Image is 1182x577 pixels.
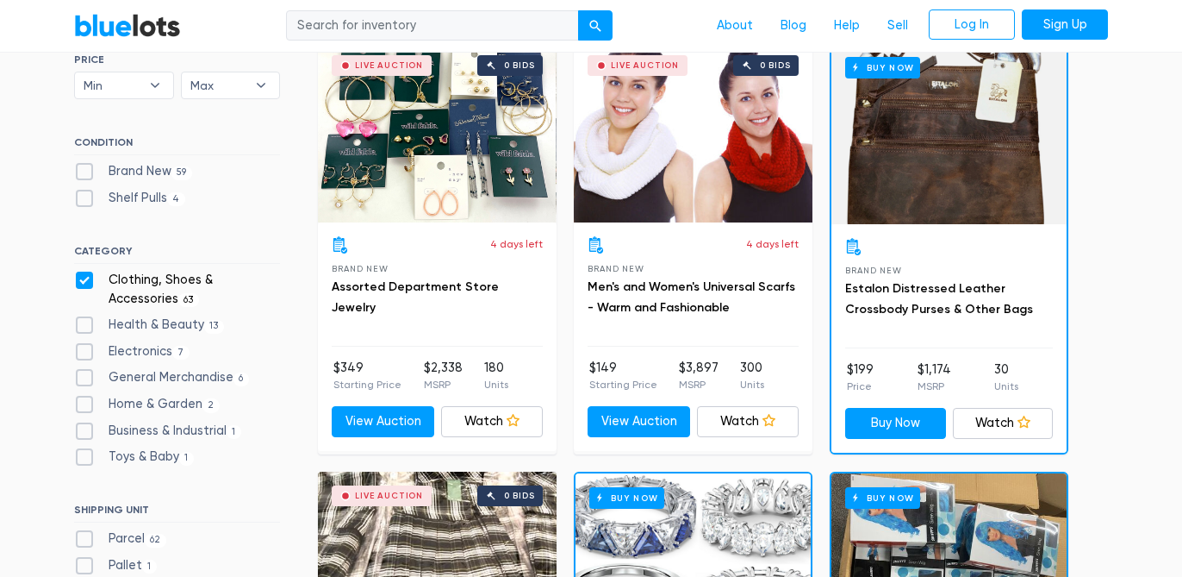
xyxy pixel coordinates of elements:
[994,361,1018,395] li: 30
[142,560,157,574] span: 1
[145,534,166,548] span: 62
[171,166,192,180] span: 59
[847,361,874,395] li: $199
[929,9,1015,41] a: Log In
[746,236,799,252] p: 4 days left
[484,377,508,392] p: Units
[918,361,951,395] li: $1,174
[703,9,767,42] a: About
[178,293,199,307] span: 63
[332,264,388,273] span: Brand New
[74,556,157,575] label: Pallet
[831,43,1067,224] a: Buy Now
[74,395,220,414] label: Home & Garden
[332,279,499,315] a: Assorted Department Store Jewelry
[84,72,140,98] span: Min
[588,406,690,437] a: View Auction
[424,377,463,392] p: MSRP
[74,136,280,155] h6: CONDITION
[179,452,194,466] span: 1
[74,316,224,335] label: Health & Beauty
[918,379,951,394] p: MSRP
[333,377,401,392] p: Starting Price
[484,359,508,393] li: 180
[994,379,1018,394] p: Units
[74,53,280,66] h6: PRICE
[845,57,920,78] h6: Buy Now
[589,377,657,392] p: Starting Price
[74,245,280,264] h6: CATEGORY
[332,406,434,437] a: View Auction
[760,61,791,70] div: 0 bids
[74,448,194,467] label: Toys & Baby
[172,346,190,360] span: 7
[847,379,874,394] p: Price
[74,342,190,361] label: Electronics
[190,72,247,98] span: Max
[845,266,901,275] span: Brand New
[504,492,535,500] div: 0 bids
[74,162,192,181] label: Brand New
[74,368,249,387] label: General Merchandise
[845,408,946,439] a: Buy Now
[74,13,181,38] a: BlueLots
[167,192,185,206] span: 4
[355,492,423,500] div: Live Auction
[355,61,423,70] div: Live Auction
[820,9,874,42] a: Help
[243,72,279,98] b: ▾
[874,9,922,42] a: Sell
[845,281,1033,317] a: Estalon Distressed Leather Crossbody Purses & Other Bags
[679,359,719,393] li: $3,897
[74,530,166,549] label: Parcel
[227,425,241,439] span: 1
[137,72,173,98] b: ▾
[318,41,557,223] a: Live Auction 0 bids
[574,41,812,223] a: Live Auction 0 bids
[697,406,799,437] a: Watch
[679,377,719,392] p: MSRP
[74,422,241,441] label: Business & Industrial
[611,61,679,70] div: Live Auction
[589,359,657,393] li: $149
[286,10,579,41] input: Search for inventory
[1022,9,1108,41] a: Sign Up
[845,487,920,509] h6: Buy Now
[740,359,764,393] li: 300
[202,398,220,412] span: 2
[589,487,664,509] h6: Buy Now
[767,9,820,42] a: Blog
[74,189,185,208] label: Shelf Pulls
[424,359,463,393] li: $2,338
[740,377,764,392] p: Units
[504,61,535,70] div: 0 bids
[204,320,224,334] span: 13
[490,236,543,252] p: 4 days left
[588,264,644,273] span: Brand New
[441,406,544,437] a: Watch
[74,271,280,308] label: Clothing, Shoes & Accessories
[588,279,795,315] a: Men's and Women's Universal Scarfs - Warm and Fashionable
[74,504,280,523] h6: SHIPPING UNIT
[233,373,249,386] span: 6
[953,408,1054,439] a: Watch
[333,359,401,393] li: $349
